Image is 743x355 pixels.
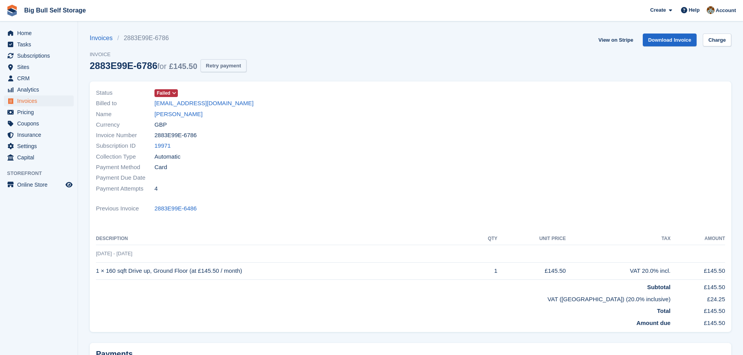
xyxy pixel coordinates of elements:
[17,84,64,95] span: Analytics
[4,28,74,39] a: menu
[4,39,74,50] a: menu
[96,262,473,280] td: 1 × 160 sqft Drive up, Ground Floor (at £145.50 / month)
[670,304,725,316] td: £145.50
[154,110,202,119] a: [PERSON_NAME]
[154,152,181,161] span: Automatic
[96,131,154,140] span: Invoice Number
[4,141,74,152] a: menu
[497,262,566,280] td: £145.50
[670,292,725,304] td: £24.25
[4,152,74,163] a: menu
[4,84,74,95] a: menu
[6,5,18,16] img: stora-icon-8386f47178a22dfd0bd8f6a31ec36ba5ce8667c1dd55bd0f319d3a0aa187defe.svg
[154,131,197,140] span: 2883E99E-6786
[96,99,154,108] span: Billed to
[17,50,64,61] span: Subscriptions
[670,316,725,328] td: £145.50
[17,39,64,50] span: Tasks
[643,34,697,46] a: Download Invoice
[17,73,64,84] span: CRM
[473,233,498,245] th: QTY
[595,34,636,46] a: View on Stripe
[670,262,725,280] td: £145.50
[4,50,74,61] a: menu
[657,307,670,314] strong: Total
[650,6,666,14] span: Create
[96,184,154,193] span: Payment Attempts
[17,62,64,72] span: Sites
[4,129,74,140] a: menu
[96,120,154,129] span: Currency
[96,233,473,245] th: Description
[96,152,154,161] span: Collection Type
[90,34,246,43] nav: breadcrumbs
[157,62,166,71] span: for
[17,179,64,190] span: Online Store
[637,320,671,326] strong: Amount due
[4,107,74,118] a: menu
[21,4,89,17] a: Big Bull Self Storage
[154,163,167,172] span: Card
[566,233,671,245] th: Tax
[96,110,154,119] span: Name
[96,292,670,304] td: VAT ([GEOGRAPHIC_DATA]) (20.0% inclusive)
[707,6,715,14] img: Mike Llewellen Palmer
[670,233,725,245] th: Amount
[96,88,154,97] span: Status
[17,118,64,129] span: Coupons
[17,95,64,106] span: Invoices
[17,141,64,152] span: Settings
[169,62,197,71] span: £145.50
[96,204,154,213] span: Previous Invoice
[4,73,74,84] a: menu
[154,99,254,108] a: [EMAIL_ADDRESS][DOMAIN_NAME]
[154,141,171,150] a: 19971
[17,28,64,39] span: Home
[157,90,170,97] span: Failed
[7,170,78,177] span: Storefront
[17,152,64,163] span: Capital
[716,7,736,14] span: Account
[96,141,154,150] span: Subscription ID
[154,88,178,97] a: Failed
[4,62,74,72] a: menu
[64,180,74,189] a: Preview store
[90,34,117,43] a: Invoices
[17,129,64,140] span: Insurance
[670,280,725,292] td: £145.50
[96,251,132,256] span: [DATE] - [DATE]
[689,6,700,14] span: Help
[647,284,670,290] strong: Subtotal
[703,34,731,46] a: Charge
[497,233,566,245] th: Unit Price
[96,163,154,172] span: Payment Method
[4,179,74,190] a: menu
[96,173,154,182] span: Payment Due Date
[17,107,64,118] span: Pricing
[154,204,197,213] a: 2883E99E-6486
[4,95,74,106] a: menu
[154,184,158,193] span: 4
[566,267,671,276] div: VAT 20.0% incl.
[154,120,167,129] span: GBP
[90,51,246,58] span: Invoice
[200,59,246,72] button: Retry payment
[4,118,74,129] a: menu
[90,60,197,71] div: 2883E99E-6786
[473,262,498,280] td: 1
